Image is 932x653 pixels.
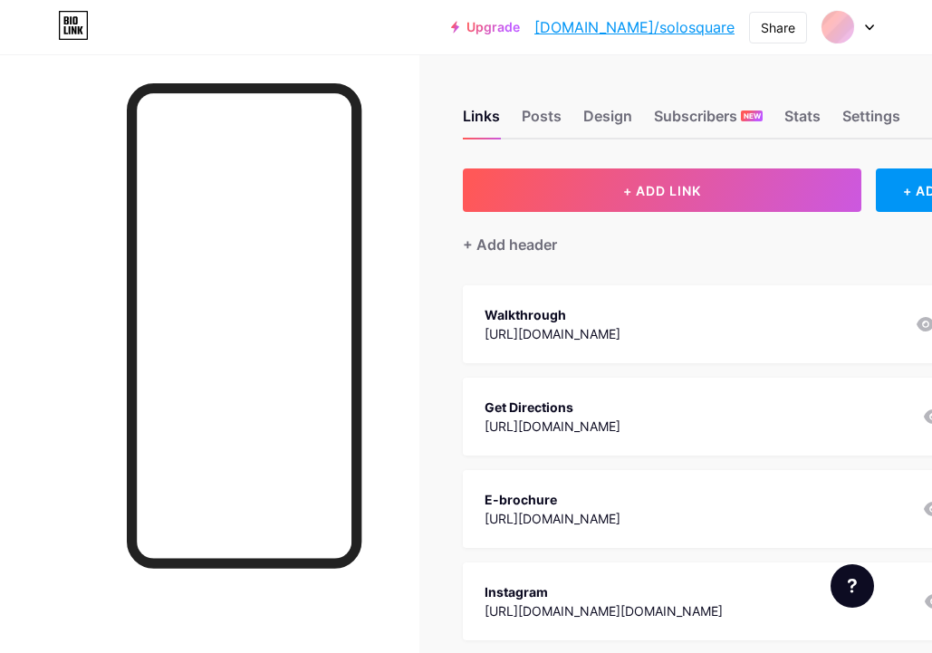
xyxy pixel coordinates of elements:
span: NEW [744,110,761,121]
span: + ADD LINK [623,183,701,198]
div: Settings [842,105,900,138]
div: Links [463,105,500,138]
div: Get Directions [485,398,620,417]
div: [URL][DOMAIN_NAME] [485,509,620,528]
div: Posts [522,105,562,138]
div: [URL][DOMAIN_NAME][DOMAIN_NAME] [485,601,723,620]
a: [DOMAIN_NAME]/solosquare [534,16,735,38]
div: Stats [784,105,821,138]
div: E-brochure [485,490,620,509]
div: + Add header [463,234,557,255]
div: Walkthrough [485,305,620,324]
div: Share [761,18,795,37]
div: Instagram [485,582,723,601]
div: [URL][DOMAIN_NAME] [485,417,620,436]
a: Upgrade [451,20,520,34]
div: Subscribers [654,105,763,138]
button: + ADD LINK [463,168,861,212]
div: [URL][DOMAIN_NAME] [485,324,620,343]
div: Design [583,105,632,138]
